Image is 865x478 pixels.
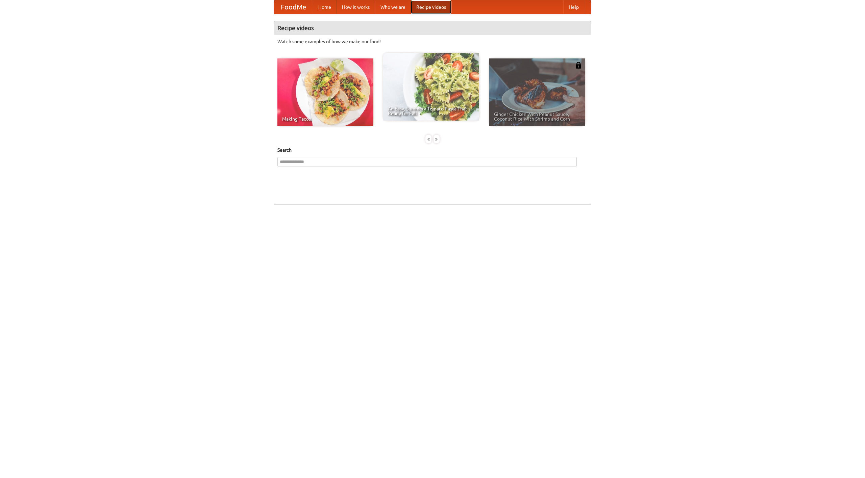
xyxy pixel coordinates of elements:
a: Who we are [375,0,411,14]
span: An Easy, Summery Tomato Pasta That's Ready for Fall [388,106,474,116]
a: Home [313,0,337,14]
a: How it works [337,0,375,14]
div: « [425,135,431,143]
a: An Easy, Summery Tomato Pasta That's Ready for Fall [383,53,479,121]
span: Making Tacos [282,117,369,121]
a: Recipe videos [411,0,451,14]
img: 483408.png [575,62,582,69]
h4: Recipe videos [274,21,591,35]
p: Watch some examples of how we make our food! [277,38,588,45]
h5: Search [277,147,588,153]
a: Help [563,0,584,14]
a: FoodMe [274,0,313,14]
div: » [434,135,440,143]
a: Making Tacos [277,58,373,126]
